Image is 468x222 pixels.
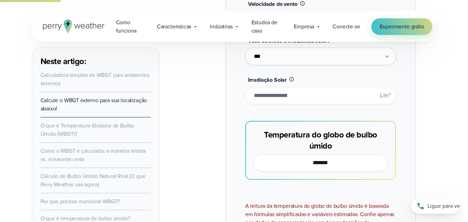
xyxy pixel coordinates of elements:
[41,55,86,68] font: Neste artigo:
[41,197,120,205] a: Por que preciso monitorar WBGT?
[110,15,151,38] a: Como funciona
[411,198,460,214] a: Ligue para vendas
[41,71,149,87] a: Calculadora simples de WBGT para ambientes externos
[251,18,277,35] font: Estudos de caso
[248,37,330,45] font: Você conhece a irradiância solar?
[41,96,147,113] a: Calcule o WBGT externo para sua localização abaixo!
[380,23,424,30] font: Experimente grátis
[248,76,287,84] font: Irradiação Solar
[41,172,145,188] a: Cálculo de Bulbo Úmido Natural Real (O que Perry Weather usa agora)
[157,23,191,30] font: Características
[371,18,432,35] a: Experimente grátis
[246,15,288,38] a: Estudos de caso
[116,18,137,35] font: Como funciona
[210,23,232,30] font: Indústrias
[41,122,134,138] a: O que é Temperatura Globular de Bulbo Úmido (WBGT)?
[41,147,146,163] a: Como o WBGT é calculado: a maneira errada vs. a maneira certa
[333,23,360,30] font: Conecte-se
[294,23,314,30] font: Empresa
[333,23,360,31] a: Conecte-se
